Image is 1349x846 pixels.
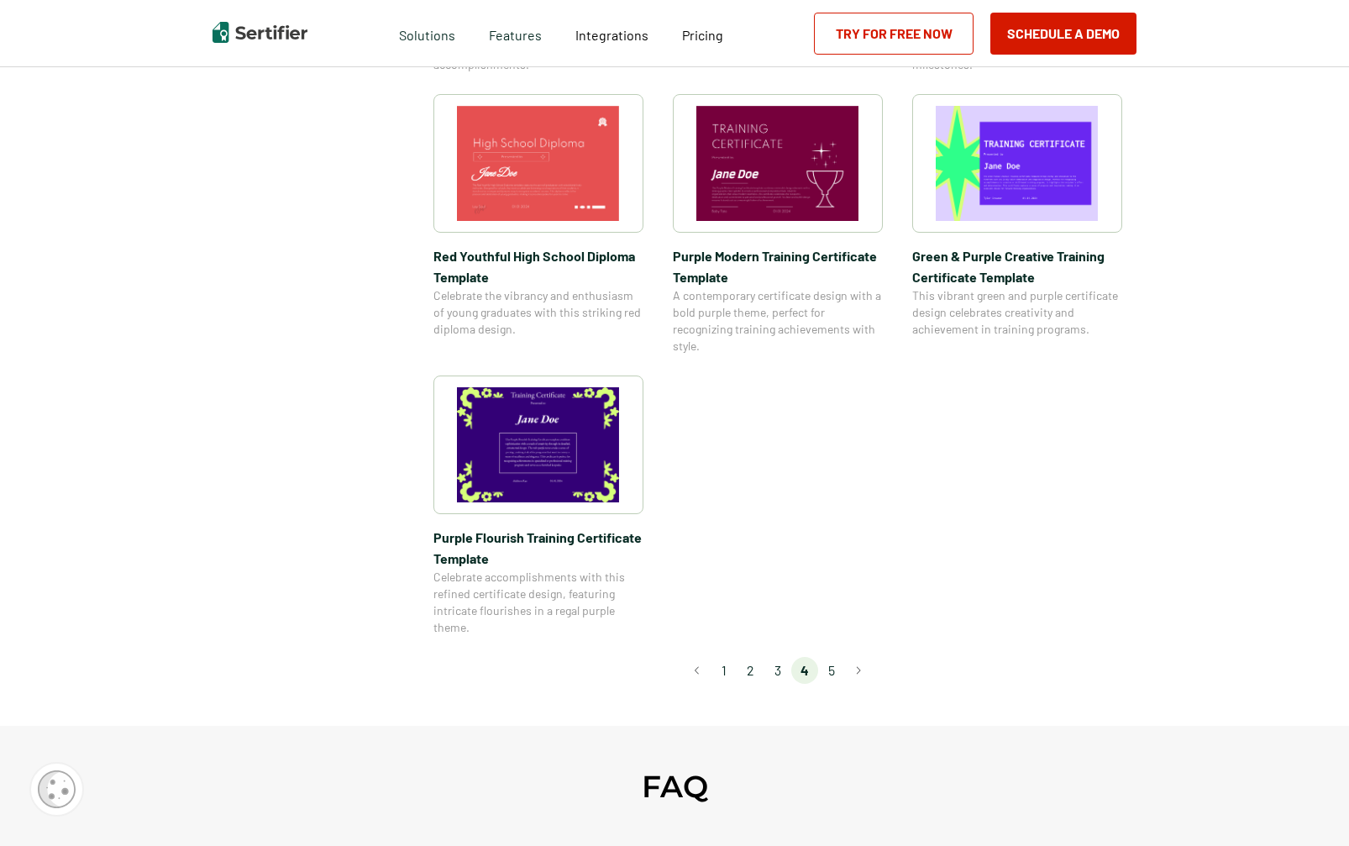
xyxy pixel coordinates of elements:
li: page 5 [818,657,845,684]
li: page 4 [791,657,818,684]
span: Purple Modern Training Certificate Template [673,245,883,287]
button: Schedule a Demo [990,13,1136,55]
img: Cookie Popup Icon [38,770,76,808]
span: Pricing [682,27,723,43]
span: This vibrant green and purple certificate design celebrates creativity and achievement in trainin... [912,287,1122,338]
a: Pricing [682,23,723,44]
img: Sertifier | Digital Credentialing Platform [213,22,307,43]
a: Integrations [575,23,648,44]
button: Go to previous page [684,657,711,684]
img: Red Youthful High School Diploma Template [457,106,620,221]
a: Red Youthful High School Diploma TemplateRed Youthful High School Diploma TemplateCelebrate the v... [433,94,643,355]
li: page 1 [711,657,737,684]
a: Purple Flourish Training Certificate TemplatePurple Flourish Training Certificate TemplateCelebra... [433,376,643,636]
a: Purple Modern Training Certificate TemplatePurple Modern Training Certificate TemplateA contempor... [673,94,883,355]
span: A contemporary certificate design with a bold purple theme, perfect for recognizing training achi... [673,287,883,355]
span: Features [489,23,542,44]
img: Purple Modern Training Certificate Template [696,106,859,221]
li: page 3 [764,657,791,684]
span: Celebrate the vibrancy and enthusiasm of young graduates with this striking red diploma design. [433,287,643,338]
span: Purple Flourish Training Certificate Template [433,527,643,569]
img: Green & Purple Creative Training Certificate Template [936,106,1099,221]
li: page 2 [737,657,764,684]
h2: FAQ [642,768,708,805]
span: Celebrate accomplishments with this refined certificate design, featuring intricate flourishes in... [433,569,643,636]
a: Green & Purple Creative Training Certificate TemplateGreen & Purple Creative Training Certificate... [912,94,1122,355]
span: Red Youthful High School Diploma Template [433,245,643,287]
span: Integrations [575,27,648,43]
iframe: Chat Widget [1265,765,1349,846]
a: Try for Free Now [814,13,974,55]
button: Go to next page [845,657,872,684]
span: Green & Purple Creative Training Certificate Template [912,245,1122,287]
span: Solutions [399,23,455,44]
img: Purple Flourish Training Certificate Template [457,387,620,502]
